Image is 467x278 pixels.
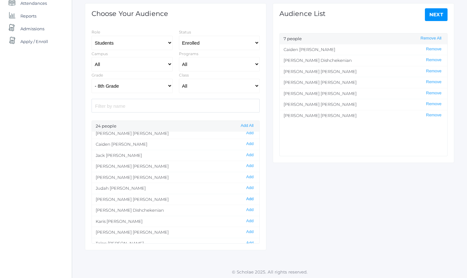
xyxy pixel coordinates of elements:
[244,152,256,158] button: Add
[424,57,443,63] button: Remove
[92,99,260,113] input: Filter by name
[92,30,100,34] label: Role
[244,174,256,180] button: Add
[92,128,259,139] li: [PERSON_NAME] [PERSON_NAME]
[92,161,259,172] li: [PERSON_NAME] [PERSON_NAME]
[72,269,467,275] p: © Scholae 2025. All rights reserved.
[244,130,256,136] button: Add
[179,30,191,34] label: Status
[244,218,256,224] button: Add
[239,123,256,128] button: Add All
[425,8,448,21] a: Next
[424,101,443,107] button: Remove
[92,139,259,150] li: Caiden [PERSON_NAME]
[419,36,443,41] button: Remove All
[244,141,256,147] button: Add
[244,207,256,213] button: Add
[92,172,259,183] li: [PERSON_NAME] [PERSON_NAME]
[424,113,443,118] button: Remove
[20,35,48,48] span: Apply / Enroll
[244,229,256,235] button: Add
[280,99,447,110] li: [PERSON_NAME] [PERSON_NAME]
[280,33,447,44] div: 7 people
[92,238,259,249] li: Talon [PERSON_NAME]
[92,205,259,216] li: [PERSON_NAME] Dishchekenian
[92,10,168,17] h1: Choose Your Audience
[280,66,447,77] li: [PERSON_NAME] [PERSON_NAME]
[280,55,447,66] li: [PERSON_NAME] Dishchekenian
[244,240,256,246] button: Add
[179,51,198,56] label: Programs
[92,194,259,205] li: [PERSON_NAME] [PERSON_NAME]
[179,73,189,77] label: Class
[280,88,447,99] li: [PERSON_NAME] [PERSON_NAME]
[92,51,108,56] label: Campus
[244,185,256,191] button: Add
[92,216,259,227] li: Karis [PERSON_NAME]
[424,79,443,85] button: Remove
[424,91,443,96] button: Remove
[92,227,259,238] li: [PERSON_NAME] [PERSON_NAME]
[92,150,259,161] li: Jack [PERSON_NAME]
[280,44,447,55] li: Caiden [PERSON_NAME]
[92,73,103,77] label: Grade
[20,22,44,35] span: Admissions
[92,183,259,194] li: Judah [PERSON_NAME]
[20,10,36,22] span: Reports
[244,196,256,202] button: Add
[280,110,447,121] li: [PERSON_NAME] [PERSON_NAME]
[424,47,443,52] button: Remove
[279,10,326,17] h1: Audience List
[424,69,443,74] button: Remove
[280,77,447,88] li: [PERSON_NAME] [PERSON_NAME]
[244,163,256,169] button: Add
[92,121,259,132] div: 24 people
